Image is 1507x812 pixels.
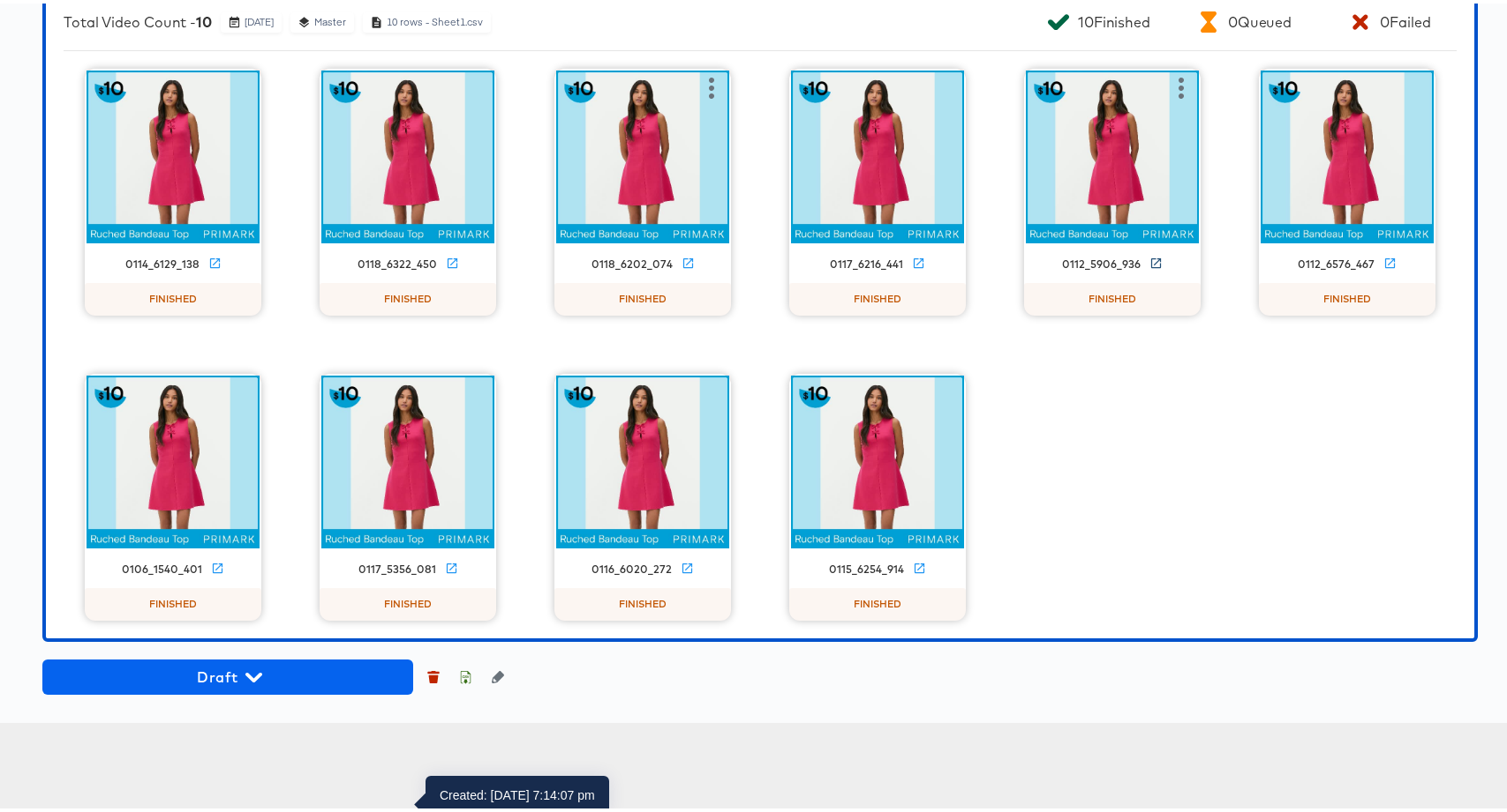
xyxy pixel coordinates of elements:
[1380,10,1430,27] div: 0 Failed
[64,10,212,27] div: Total Video Count -
[122,559,202,573] div: 0106_1540_401
[591,559,672,573] div: 0116_6020_272
[847,594,908,608] span: FINISHED
[1081,289,1143,303] span: FINISHED
[612,594,674,608] span: FINISHED
[386,12,484,26] div: 10 rows - Sheet1.csv
[196,10,212,27] b: 10
[377,289,439,303] span: FINISHED
[612,289,674,303] span: FINISHED
[125,254,200,268] div: 0114_6129_138
[358,559,436,573] div: 0117_5356_081
[1316,289,1378,303] span: FINISHED
[377,594,439,608] span: FINISHED
[1078,10,1150,27] div: 10 Finished
[313,12,347,26] div: Master
[847,289,908,303] span: FINISHED
[830,254,903,268] div: 0117_6216_441
[142,289,204,303] span: FINISHED
[1228,10,1292,27] div: 0 Queued
[51,661,404,686] span: Draft
[1298,254,1375,268] div: 0112_6576_467
[244,12,275,26] div: [DATE]
[829,559,904,573] div: 0115_6254_914
[591,254,673,268] div: 0118_6202_074
[358,254,437,268] div: 0118_6322_450
[42,656,413,691] button: Draft
[142,594,204,608] span: FINISHED
[1062,254,1141,268] div: 0112_5906_936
